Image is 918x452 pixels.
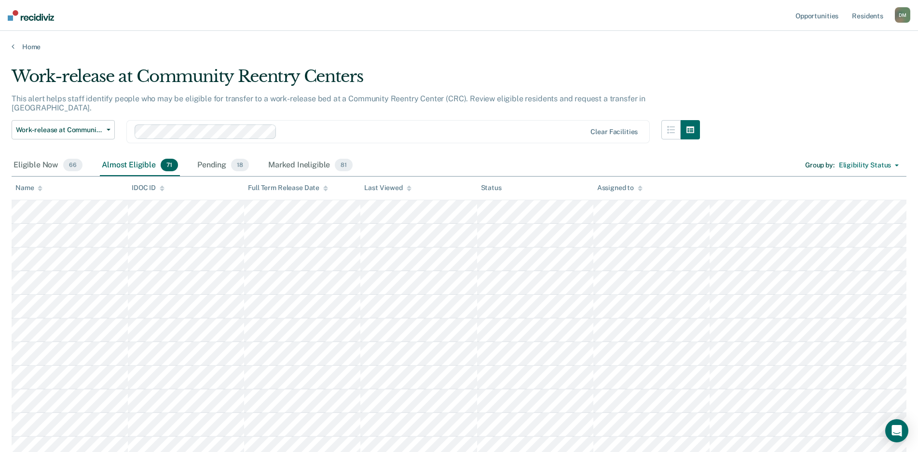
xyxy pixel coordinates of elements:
button: Work-release at Community Reentry Centers [12,120,115,139]
span: 71 [161,159,178,171]
div: Name [15,184,42,192]
div: IDOC ID [132,184,164,192]
div: Group by : [805,161,835,169]
div: Marked Ineligible81 [266,155,355,176]
img: Recidiviz [8,10,54,21]
span: 66 [63,159,82,171]
button: Eligibility Status [835,158,903,173]
p: This alert helps staff identify people who may be eligible for transfer to a work-release bed at ... [12,94,645,112]
div: Assigned to [597,184,643,192]
div: Status [481,184,502,192]
span: 81 [335,159,353,171]
div: Almost Eligible71 [100,155,180,176]
span: 18 [231,159,249,171]
div: Open Intercom Messenger [885,419,908,442]
button: DM [895,7,910,23]
div: Eligibility Status [839,161,891,169]
div: Full Term Release Date [248,184,328,192]
div: Work-release at Community Reentry Centers [12,67,700,94]
a: Home [12,42,906,51]
div: Clear facilities [590,128,638,136]
div: D M [895,7,910,23]
div: Pending18 [195,155,251,176]
span: Work-release at Community Reentry Centers [16,126,103,134]
div: Last Viewed [364,184,411,192]
div: Eligible Now66 [12,155,84,176]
